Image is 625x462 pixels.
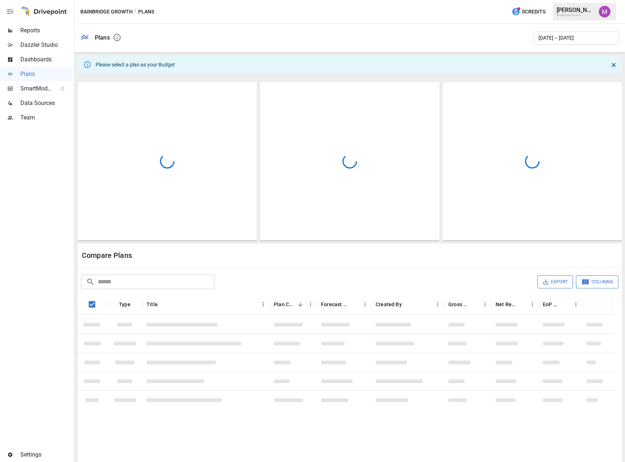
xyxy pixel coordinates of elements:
[587,299,597,309] button: Sort
[571,299,581,309] button: EoP Cash column menu
[534,32,619,45] button: [DATE] – [DATE]
[543,301,560,307] div: EoP Cash
[321,301,349,307] div: Forecast start
[433,299,443,309] button: Created By column menu
[82,251,350,260] div: Compare Plans
[20,99,73,108] span: Data Sources
[20,70,73,78] span: Plans
[376,301,402,307] div: Created By
[360,299,370,309] button: Forecast start column menu
[509,5,548,19] button: 0Credits
[20,26,73,35] span: Reports
[147,301,158,307] div: Title
[119,301,131,307] div: Type
[608,60,619,70] button: Close
[537,275,573,288] button: Export
[134,7,137,16] div: /
[576,275,618,288] button: Columns
[599,6,610,17] img: Umer Muhammed
[258,299,268,309] button: Title column menu
[522,7,545,16] span: 0 Credits
[52,83,57,92] span: ™
[305,299,316,309] button: Plan Created column menu
[496,301,516,307] div: Net Revenue
[96,58,175,71] div: Please select a plan as your Budget
[20,450,73,459] span: Settings
[20,113,73,122] span: Team
[159,299,169,309] button: Sort
[557,7,594,13] div: [PERSON_NAME]
[350,299,360,309] button: Sort
[20,55,73,64] span: Dashboards
[80,7,133,16] button: Bainbridge Growth
[20,84,52,93] span: SmartModel
[274,301,295,307] div: Plan Created
[480,299,490,309] button: Gross Sales column menu
[527,299,537,309] button: Net Revenue column menu
[402,299,413,309] button: Sort
[517,299,527,309] button: Sort
[594,1,615,22] button: Umer Muhammed
[557,13,594,17] div: Bainbridge Growth
[561,299,571,309] button: Sort
[295,299,305,309] button: Sort
[470,299,480,309] button: Sort
[95,34,110,41] div: Plans
[448,301,469,307] div: Gross Sales
[20,41,73,49] span: Dazzler Studio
